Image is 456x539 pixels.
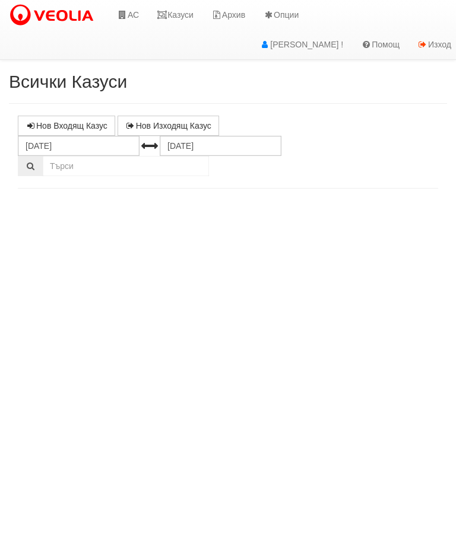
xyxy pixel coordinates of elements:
[18,116,115,136] a: Нов Входящ Казус
[9,72,447,91] h2: Всички Казуси
[9,3,99,28] img: VeoliaLogo.png
[118,116,219,136] a: Нов Изходящ Казус
[251,30,352,59] a: [PERSON_NAME] !
[43,156,209,176] input: Търсене по Идентификатор, Бл/Вх/Ап, Тип, Описание, Моб. Номер, Имейл, Файл, Коментар,
[352,30,408,59] a: Помощ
